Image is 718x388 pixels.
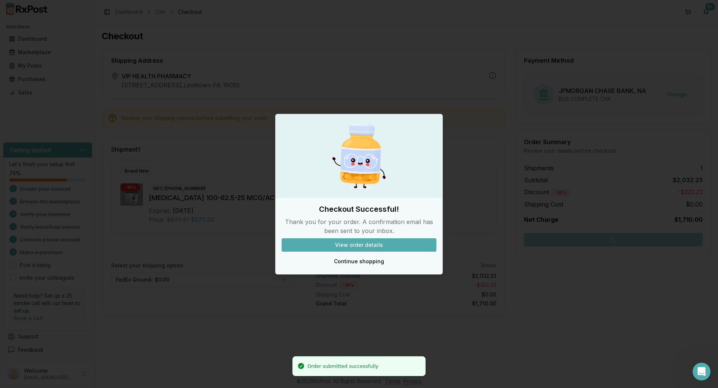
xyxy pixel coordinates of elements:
p: Thank you for your order. A confirmation email has been sent to your inbox. [282,217,436,235]
button: Continue shopping [282,255,436,268]
h2: Checkout Successful! [282,204,436,214]
img: Happy Pill Bottle [323,120,395,192]
iframe: Intercom live chat [693,363,711,381]
button: View order details [282,238,436,252]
